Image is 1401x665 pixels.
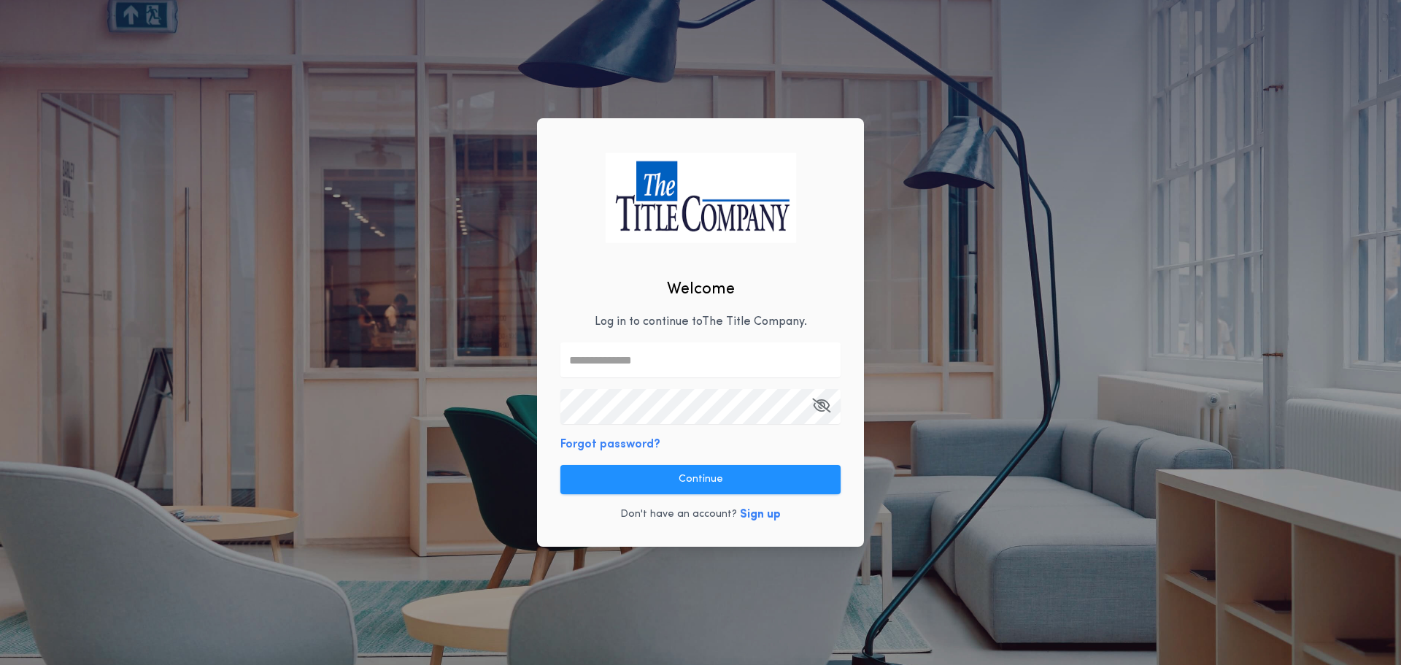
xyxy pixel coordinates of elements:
[667,277,735,301] h2: Welcome
[595,313,807,331] p: Log in to continue to The Title Company .
[740,506,781,523] button: Sign up
[605,153,796,242] img: logo
[560,465,841,494] button: Continue
[560,436,660,453] button: Forgot password?
[620,507,737,522] p: Don't have an account?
